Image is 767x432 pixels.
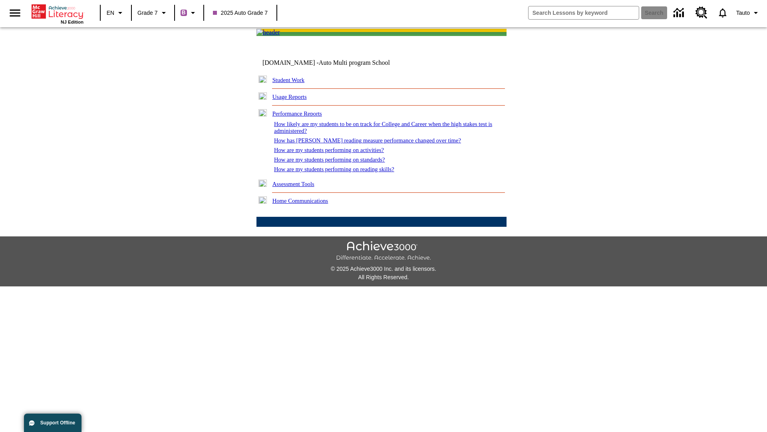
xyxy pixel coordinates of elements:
[274,137,461,144] a: How has [PERSON_NAME] reading measure performance changed over time?
[213,9,268,17] span: 2025 Auto Grade 7
[336,241,431,262] img: Achieve3000 Differentiate Accelerate Achieve
[691,2,712,24] a: Resource Center, Will open in new tab
[712,2,733,23] a: Notifications
[107,9,114,17] span: EN
[177,6,201,20] button: Boost Class color is purple. Change class color
[182,8,186,18] span: B
[61,20,83,24] span: NJ Edition
[258,180,267,187] img: plus.gif
[272,198,328,204] a: Home Communications
[3,1,27,25] button: Open side menu
[40,420,75,426] span: Support Offline
[274,156,385,163] a: How are my students performing on standards?
[258,92,267,100] img: plus.gif
[32,3,83,24] div: Home
[262,59,409,66] td: [DOMAIN_NAME] -
[669,2,691,24] a: Data Center
[272,181,314,187] a: Assessment Tools
[256,29,280,36] img: header
[736,9,750,17] span: Tauto
[258,109,267,116] img: minus.gif
[258,196,267,204] img: plus.gif
[24,414,81,432] button: Support Offline
[274,121,492,134] a: How likely are my students to be on track for College and Career when the high stakes test is adm...
[258,76,267,83] img: plus.gif
[274,147,384,153] a: How are my students performing on activities?
[103,6,129,20] button: Language: EN, Select a language
[274,166,394,172] a: How are my students performing on reading skills?
[272,110,322,117] a: Performance Reports
[272,77,304,83] a: Student Work
[272,94,307,100] a: Usage Reports
[134,6,172,20] button: Grade: Grade 7, Select a grade
[137,9,158,17] span: Grade 7
[733,6,764,20] button: Profile/Settings
[529,6,639,19] input: search field
[319,59,390,66] nobr: Auto Multi program School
